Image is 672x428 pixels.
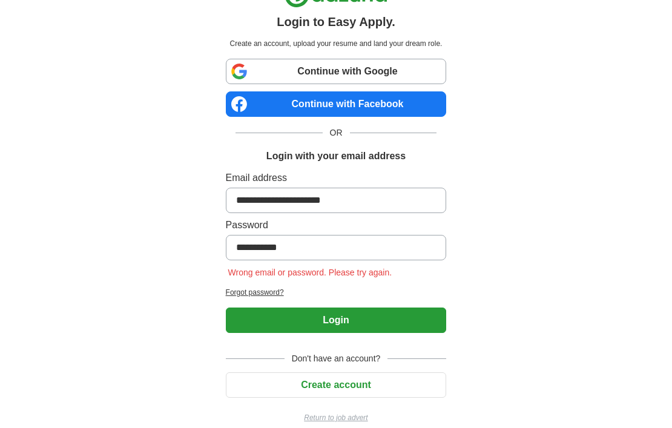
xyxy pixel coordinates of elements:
h1: Login with your email address [266,149,406,163]
span: OR [323,127,350,139]
p: Create an account, upload your resume and land your dream role. [228,38,444,49]
label: Password [226,218,447,232]
label: Email address [226,171,447,185]
h1: Login to Easy Apply. [277,13,395,31]
a: Forgot password? [226,287,447,298]
span: Wrong email or password. Please try again. [226,268,395,277]
a: Return to job advert [226,412,447,423]
a: Create account [226,380,447,390]
a: Continue with Facebook [226,91,447,117]
a: Continue with Google [226,59,447,84]
span: Don't have an account? [285,352,388,365]
button: Create account [226,372,447,398]
button: Login [226,308,447,333]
